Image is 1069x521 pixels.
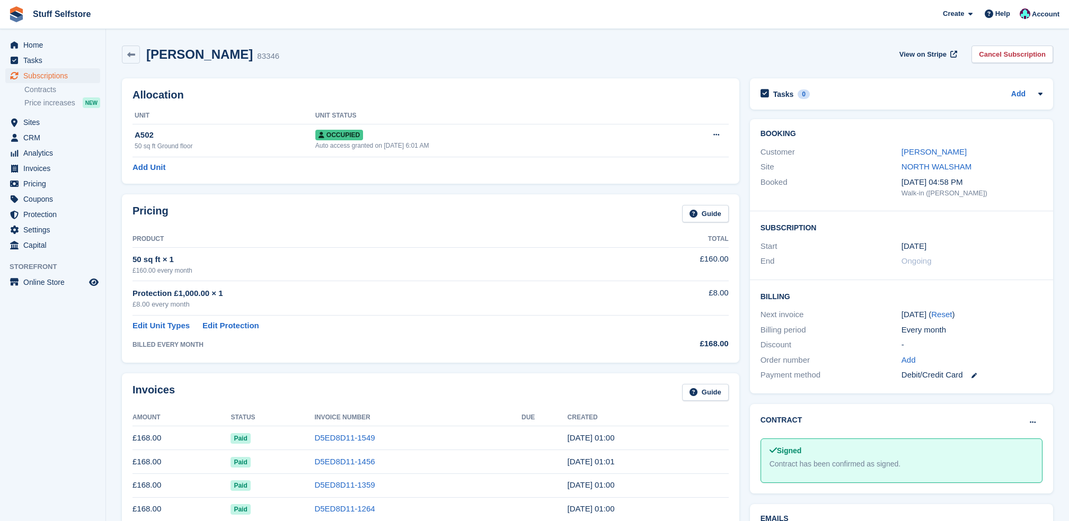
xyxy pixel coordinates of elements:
time: 2025-05-02 00:00:57 UTC [568,504,615,513]
div: NEW [83,97,100,108]
div: Discount [761,339,902,351]
span: Ongoing [902,256,932,265]
a: Add Unit [132,161,165,174]
th: Created [568,409,729,426]
div: 50 sq ft × 1 [132,254,618,266]
span: Paid [231,504,250,515]
th: Unit [132,107,315,124]
a: Add [902,354,916,366]
div: £160.00 every month [132,266,618,275]
a: menu [5,222,100,237]
td: £168.00 [132,426,231,450]
td: £160.00 [618,247,728,281]
img: stora-icon-8386f47178a22dfd0bd8f6a31ec36ba5ce8667c1dd55bd0f319d3a0aa187defe.svg [8,6,24,22]
h2: Pricing [132,205,169,222]
a: Edit Unit Types [132,320,190,332]
span: View on Stripe [899,49,947,60]
a: menu [5,238,100,253]
th: Amount [132,409,231,426]
div: 83346 [257,50,279,62]
div: [DATE] ( ) [902,309,1043,321]
span: Home [23,38,87,52]
span: Subscriptions [23,68,87,83]
time: 2025-07-02 00:01:02 UTC [568,457,615,466]
span: Paid [231,480,250,491]
span: Pricing [23,176,87,191]
div: End [761,255,902,267]
h2: Allocation [132,89,729,101]
time: 2025-08-02 00:00:46 UTC [568,433,615,442]
th: Product [132,231,618,248]
h2: Subscription [761,222,1043,232]
td: £8.00 [618,281,728,316]
a: Edit Protection [202,320,259,332]
th: Total [618,231,728,248]
td: £168.00 [132,497,231,521]
span: Account [1032,9,1059,20]
span: Coupons [23,192,87,206]
div: Debit/Credit Card [902,369,1043,381]
span: Price increases [24,98,75,108]
span: Storefront [10,262,105,272]
a: menu [5,68,100,83]
div: Start [761,240,902,253]
a: menu [5,176,100,191]
h2: Tasks [773,89,794,99]
a: Preview store [87,276,100,289]
a: View on Stripe [895,46,959,63]
th: Invoice Number [314,409,522,426]
a: Add [1011,88,1026,101]
a: menu [5,38,100,52]
div: 0 [798,89,810,99]
div: [DATE] 04:58 PM [902,176,1043,188]
a: menu [5,130,100,145]
a: menu [5,53,100,68]
th: Due [522,409,568,426]
span: Help [995,8,1010,19]
time: 2025-06-02 00:00:33 UTC [568,480,615,489]
h2: Booking [761,130,1043,138]
span: Create [943,8,964,19]
a: D5ED8D11-1549 [314,433,375,442]
th: Status [231,409,314,426]
a: menu [5,161,100,176]
a: Guide [682,384,729,401]
span: Paid [231,457,250,468]
div: Booked [761,176,902,199]
div: Protection £1,000.00 × 1 [132,288,618,300]
td: £168.00 [132,450,231,474]
span: Settings [23,222,87,237]
a: NORTH WALSHAM [902,162,972,171]
div: Next invoice [761,309,902,321]
a: Contracts [24,85,100,95]
h2: [PERSON_NAME] [146,47,253,61]
a: menu [5,115,100,130]
span: Paid [231,433,250,444]
a: Stuff Selfstore [29,5,95,23]
div: Signed [770,445,1033,456]
a: D5ED8D11-1359 [314,480,375,489]
span: Online Store [23,275,87,290]
a: menu [5,275,100,290]
div: Payment method [761,369,902,381]
div: Customer [761,146,902,158]
a: [PERSON_NAME] [902,147,967,156]
h2: Invoices [132,384,175,401]
a: Cancel Subscription [971,46,1053,63]
div: Every month [902,324,1043,336]
a: menu [5,207,100,222]
a: Reset [931,310,952,319]
div: Site [761,161,902,173]
div: £168.00 [618,338,728,350]
span: Capital [23,238,87,253]
a: Price increases NEW [24,97,100,109]
span: Invoices [23,161,87,176]
a: Guide [682,205,729,222]
span: Protection [23,207,87,222]
div: - [902,339,1043,351]
span: CRM [23,130,87,145]
h2: Billing [761,291,1043,301]
a: menu [5,146,100,160]
div: Order number [761,354,902,366]
span: Analytics [23,146,87,160]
